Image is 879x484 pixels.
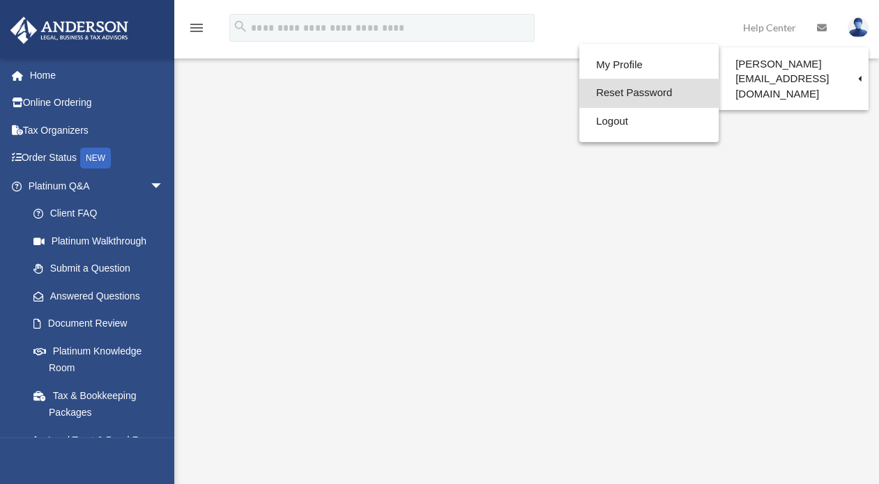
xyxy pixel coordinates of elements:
[10,172,185,200] a: Platinum Q&Aarrow_drop_down
[80,148,111,169] div: NEW
[233,19,248,34] i: search
[10,89,185,117] a: Online Ordering
[10,144,185,173] a: Order StatusNEW
[150,172,178,201] span: arrow_drop_down
[10,61,185,89] a: Home
[719,51,869,107] a: [PERSON_NAME][EMAIL_ADDRESS][DOMAIN_NAME]
[20,227,178,255] a: Platinum Walkthrough
[188,76,862,450] iframe: <span data-mce-type="bookmark" style="display: inline-block; width: 0px; overflow: hidden; line-h...
[20,200,185,228] a: Client FAQ
[579,51,719,79] a: My Profile
[579,79,719,107] a: Reset Password
[6,17,132,44] img: Anderson Advisors Platinum Portal
[188,24,205,36] a: menu
[20,282,185,310] a: Answered Questions
[188,19,205,36] i: menu
[20,310,185,338] a: Document Review
[20,426,185,454] a: Land Trust & Deed Forum
[848,17,869,38] img: User Pic
[20,382,185,426] a: Tax & Bookkeeping Packages
[20,337,185,382] a: Platinum Knowledge Room
[579,107,719,136] a: Logout
[20,255,185,283] a: Submit a Question
[10,116,185,144] a: Tax Organizers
